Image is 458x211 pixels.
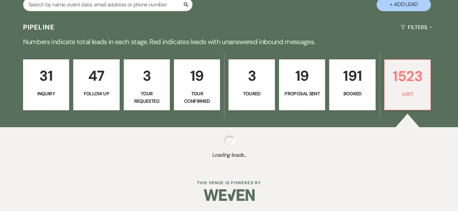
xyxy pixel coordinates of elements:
[78,90,115,97] p: Follow Up
[398,18,435,36] button: Filters
[27,64,65,87] p: 31
[233,64,270,87] p: 3
[389,65,426,88] p: 1523
[23,22,55,32] h3: Pipeline
[23,151,435,159] span: Loading leads...
[224,135,235,146] img: loading spinner
[73,59,119,110] a: 47Follow Up
[128,90,165,105] p: Tour Requested
[174,59,220,110] a: 19Tour Confirmed
[233,90,270,97] p: Toured
[178,90,216,105] p: Tour Confirmed
[384,59,431,110] a: 1523Lost
[283,64,321,87] p: 19
[27,90,65,97] p: Inquiry
[334,64,371,87] p: 191
[334,90,371,97] p: Booked
[78,64,115,87] p: 47
[178,64,216,87] p: 19
[204,183,255,207] img: Weven Logo
[228,59,275,110] a: 3Toured
[124,59,170,110] a: 3Tour Requested
[389,90,426,98] p: Lost
[279,59,325,110] a: 19Proposal Sent
[23,59,69,110] a: 31Inquiry
[283,90,321,97] p: Proposal Sent
[128,64,165,87] p: 3
[329,59,375,110] a: 191Booked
